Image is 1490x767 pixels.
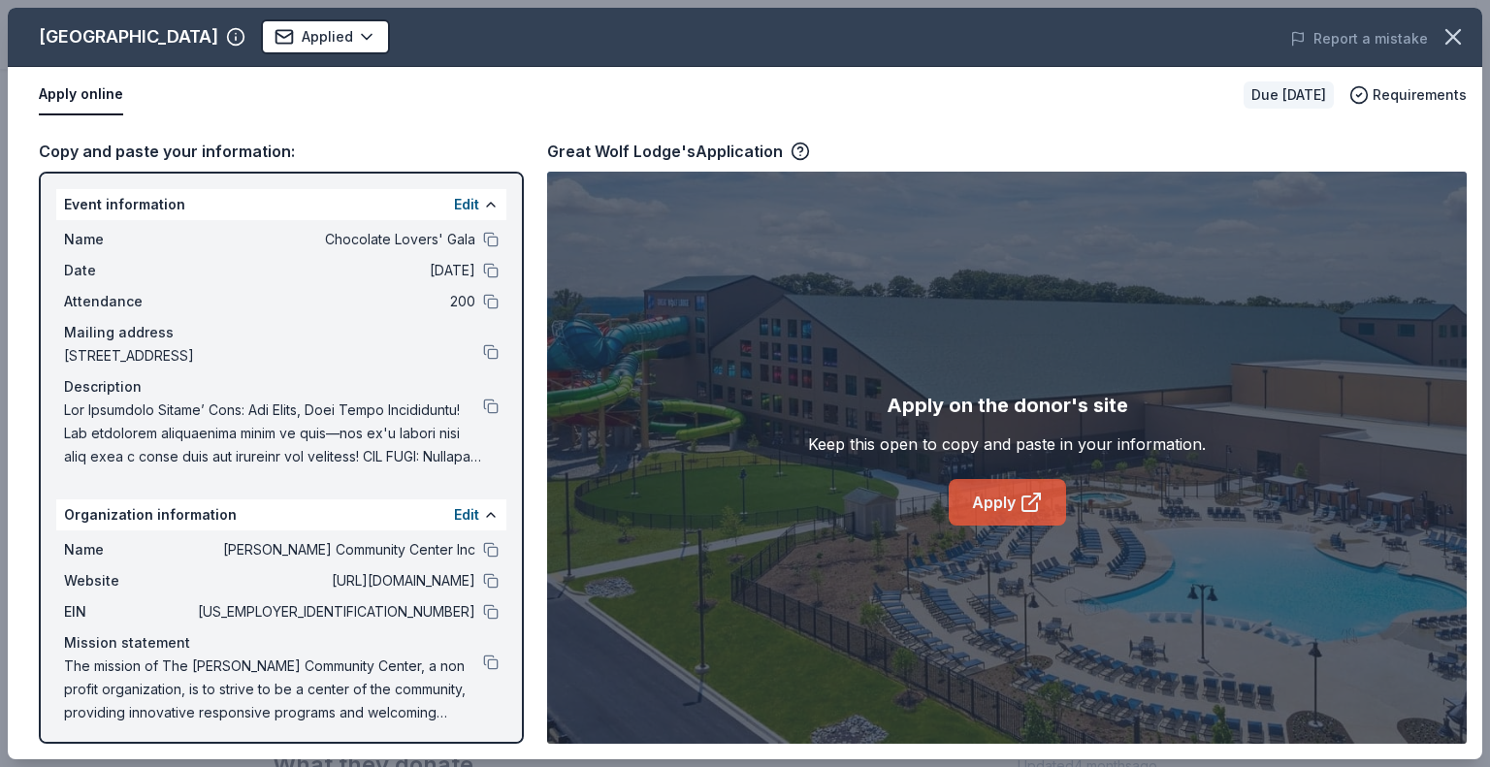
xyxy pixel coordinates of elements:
[39,139,524,164] div: Copy and paste your information:
[887,390,1128,421] div: Apply on the donor's site
[64,259,194,282] span: Date
[64,375,499,399] div: Description
[808,432,1206,456] div: Keep this open to copy and paste in your information.
[64,228,194,251] span: Name
[56,189,506,220] div: Event information
[56,499,506,530] div: Organization information
[39,21,218,52] div: [GEOGRAPHIC_DATA]
[64,290,194,313] span: Attendance
[64,399,483,468] span: Lor Ipsumdolo Sitame’ Cons: Adi Elits, Doei Tempo Incididuntu! Lab etdolorem aliquaenima minim ve...
[454,503,479,527] button: Edit
[949,479,1066,526] a: Apply
[261,19,390,54] button: Applied
[64,600,194,623] span: EIN
[64,538,194,561] span: Name
[302,25,353,48] span: Applied
[454,193,479,216] button: Edit
[64,655,483,724] span: The mission of The [PERSON_NAME] Community Center, a non profit organization, is to strive to be ...
[194,600,475,623] span: [US_EMPLOYER_IDENTIFICATION_NUMBER]
[64,344,483,368] span: [STREET_ADDRESS]
[194,259,475,282] span: [DATE]
[194,569,475,592] span: [URL][DOMAIN_NAME]
[194,290,475,313] span: 200
[1244,81,1334,109] div: Due [DATE]
[1349,83,1467,107] button: Requirements
[547,139,810,164] div: Great Wolf Lodge's Application
[194,228,475,251] span: Chocolate Lovers' Gala
[64,631,499,655] div: Mission statement
[64,321,499,344] div: Mailing address
[64,569,194,592] span: Website
[1290,27,1428,50] button: Report a mistake
[1373,83,1467,107] span: Requirements
[39,75,123,115] button: Apply online
[194,538,475,561] span: [PERSON_NAME] Community Center Inc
